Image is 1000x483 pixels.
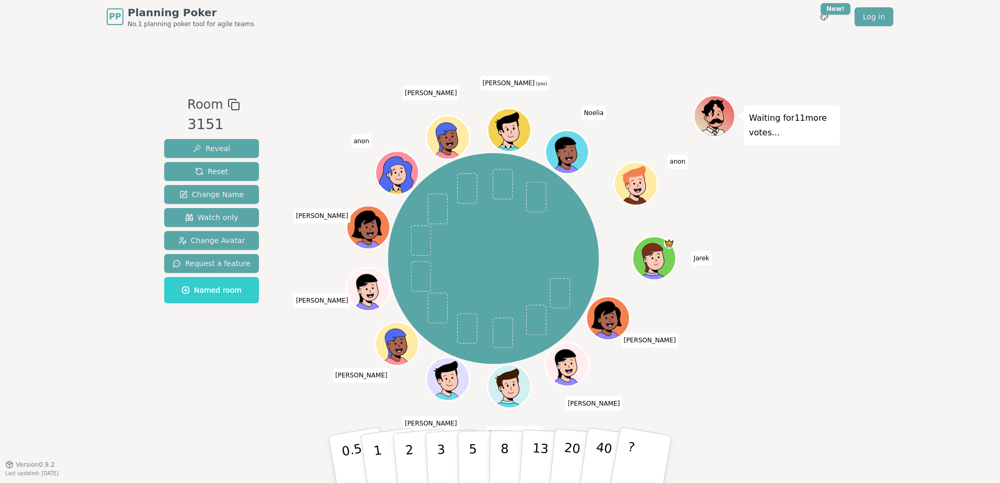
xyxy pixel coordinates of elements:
[181,285,242,295] span: Named room
[480,76,550,90] span: Click to change your name
[107,5,254,28] a: PPPlanning PokerNo.1 planning poker tool for agile teams
[535,82,547,86] span: (you)
[667,154,688,169] span: Click to change your name
[293,293,351,308] span: Click to change your name
[565,396,622,411] span: Click to change your name
[5,470,59,476] span: Last updated: [DATE]
[402,416,460,431] span: Click to change your name
[486,426,543,441] span: Click to change your name
[164,185,259,204] button: Change Name
[164,277,259,303] button: Named room
[164,254,259,273] button: Request a feature
[109,10,121,23] span: PP
[581,106,606,120] span: Click to change your name
[663,238,674,249] span: Jarek is the host
[855,7,893,26] a: Log in
[293,209,351,223] span: Click to change your name
[187,95,223,114] span: Room
[164,139,259,158] button: Reveal
[749,111,835,140] p: Waiting for 11 more votes...
[128,20,254,28] span: No.1 planning poker tool for agile teams
[488,110,529,151] button: Click to change your avatar
[173,258,251,269] span: Request a feature
[815,7,834,26] button: New!
[187,114,240,135] div: 3151
[195,166,228,177] span: Reset
[402,86,460,100] span: Click to change your name
[5,461,55,469] button: Version0.9.2
[821,3,850,15] div: New!
[193,143,230,154] span: Reveal
[333,368,390,383] span: Click to change your name
[179,189,244,200] span: Change Name
[351,134,372,148] span: Click to change your name
[178,235,245,246] span: Change Avatar
[621,333,679,348] span: Click to change your name
[16,461,55,469] span: Version 0.9.2
[185,212,238,223] span: Watch only
[691,251,712,266] span: Click to change your name
[128,5,254,20] span: Planning Poker
[164,208,259,227] button: Watch only
[164,231,259,250] button: Change Avatar
[164,162,259,181] button: Reset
